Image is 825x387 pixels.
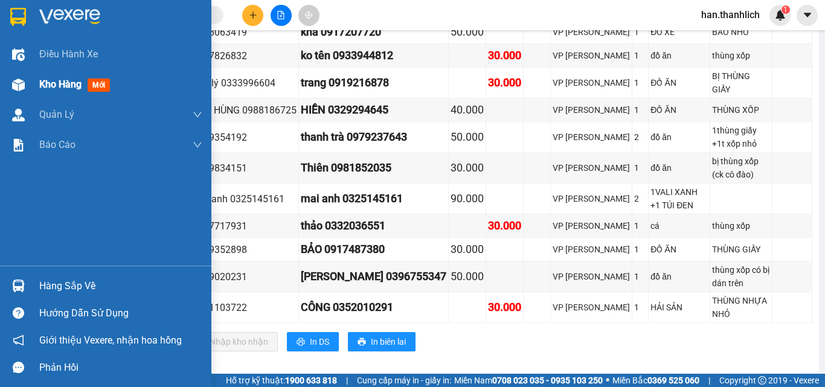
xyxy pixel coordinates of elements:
[39,277,202,295] div: Hàng sắp về
[83,80,158,142] b: Lô 6 0607 [GEOGRAPHIC_DATA], [GEOGRAPHIC_DATA]
[39,137,75,152] span: Báo cáo
[650,130,708,144] div: đồ ăn
[488,299,521,316] div: 30.000
[647,376,699,385] strong: 0369 525 060
[551,214,632,238] td: VP Phan Thiết
[783,5,788,14] span: 1
[782,5,790,14] sup: 1
[650,270,708,283] div: đồ ăn
[451,101,484,118] div: 40.000
[606,378,609,383] span: ⚪️
[12,109,25,121] img: warehouse-icon
[10,8,26,26] img: logo-vxr
[193,48,297,63] div: 0917826832
[634,49,646,62] div: 1
[193,130,297,145] div: 0389354192
[277,11,285,19] span: file-add
[650,243,708,256] div: ĐỒ ĂN
[301,129,446,146] div: thanh trà 0979237643
[301,74,446,91] div: trang 0919216878
[39,46,98,62] span: Điều hành xe
[451,24,484,40] div: 50.000
[12,139,25,152] img: solution-icon
[553,76,630,89] div: VP [PERSON_NAME]
[553,243,630,256] div: VP [PERSON_NAME]
[13,362,24,373] span: message
[650,185,708,212] div: 1VALI XANH +1 TÚI ĐEN
[692,7,769,22] span: han.thanhlich
[712,155,770,181] div: bị thùng xốp (ck cô đào)
[634,243,646,256] div: 1
[301,299,446,316] div: CÔNG 0352010291
[634,76,646,89] div: 1
[650,219,708,232] div: cá
[39,333,182,348] span: Giới thiệu Vexere, nhận hoa hồng
[775,10,786,21] img: icon-new-feature
[242,5,263,26] button: plus
[551,98,632,122] td: VP Phan Thiết
[193,103,297,118] div: CHÚ HÙNG 0988186725
[193,161,297,176] div: 0349834151
[634,270,646,283] div: 1
[797,5,818,26] button: caret-down
[454,374,603,387] span: Miền Nam
[492,376,603,385] strong: 0708 023 035 - 0935 103 250
[12,280,25,292] img: warehouse-icon
[301,241,446,258] div: BẢO 0917487380
[802,10,813,21] span: caret-down
[451,159,484,176] div: 30.000
[348,332,416,351] button: printerIn biên lai
[371,335,406,348] span: In biên lai
[634,25,646,39] div: 1
[451,268,484,285] div: 50.000
[553,25,630,39] div: VP [PERSON_NAME]
[708,374,710,387] span: |
[451,190,484,207] div: 90.000
[193,140,202,150] span: down
[301,101,446,118] div: HIỀN 0329294645
[451,241,484,258] div: 30.000
[357,374,451,387] span: Cung cấp máy in - giấy in:
[650,103,708,117] div: ĐỒ ĂN
[83,80,92,89] span: environment
[612,374,699,387] span: Miền Bắc
[553,161,630,174] div: VP [PERSON_NAME]
[551,122,632,153] td: VP Phan Thiết
[551,68,632,98] td: VP Phan Thiết
[634,130,646,144] div: 2
[650,301,708,314] div: HẢI SẢN
[298,5,319,26] button: aim
[39,107,74,122] span: Quản Lý
[301,47,446,64] div: ko tên 0933944812
[488,47,521,64] div: 30.000
[193,25,297,40] div: 0918063419
[193,110,202,120] span: down
[634,219,646,232] div: 1
[758,376,766,385] span: copyright
[6,6,175,29] li: [PERSON_NAME]
[712,103,770,117] div: THÙNG XỐP
[310,335,329,348] span: In DS
[488,74,521,91] div: 30.000
[6,51,83,91] li: VP VP [GEOGRAPHIC_DATA]
[634,103,646,117] div: 1
[488,217,521,234] div: 30.000
[553,130,630,144] div: VP [PERSON_NAME]
[301,190,446,207] div: mai anh 0325145161
[301,24,446,40] div: kha 0917207720
[226,374,337,387] span: Hỗ trợ kỹ thuật:
[712,124,770,150] div: 1thùng giấy +1t xốp nhỏ
[553,219,630,232] div: VP [PERSON_NAME]
[712,25,770,39] div: BAO NHỎ
[13,307,24,319] span: question-circle
[193,75,297,91] div: anh lý 0333996604
[301,217,446,234] div: thảo 0332036551
[712,219,770,232] div: thùng xốp
[193,191,297,206] div: mai anh 0325145161
[39,78,82,90] span: Kho hàng
[553,270,630,283] div: VP [PERSON_NAME]
[712,263,770,290] div: thùng xốp có bị dán trên
[83,51,161,78] li: VP VP [PERSON_NAME]
[551,238,632,261] td: VP Phan Thiết
[553,49,630,62] div: VP [PERSON_NAME]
